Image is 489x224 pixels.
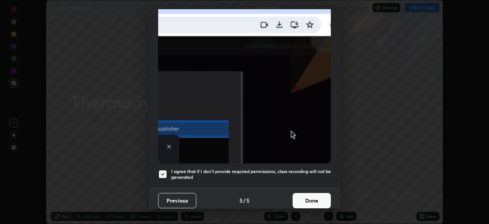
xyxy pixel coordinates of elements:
[246,196,249,204] h4: 5
[171,168,331,180] h5: I agree that if I don't provide required permissions, class recording will not be generated
[240,196,243,204] h4: 5
[243,196,246,204] h4: /
[158,193,196,208] button: Previous
[293,193,331,208] button: Done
